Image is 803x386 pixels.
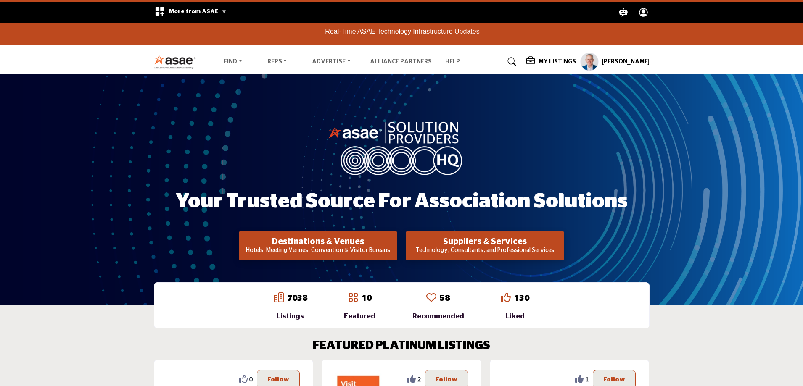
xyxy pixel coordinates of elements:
span: 1 [585,375,589,383]
span: 0 [249,375,253,383]
button: Suppliers & Services Technology, Consultants, and Professional Services [406,231,564,260]
p: Follow [436,375,457,384]
a: Advertise [306,56,357,68]
img: Site Logo [154,55,201,69]
a: 10 [362,294,372,302]
a: Help [445,59,460,65]
img: image [328,120,475,175]
div: Recommended [412,311,464,321]
button: Show hide supplier dropdown [580,53,599,71]
a: Search [499,55,522,68]
a: RFPs [262,56,293,68]
a: 7038 [287,294,307,302]
span: More from ASAE [169,8,227,14]
div: More from ASAE [149,2,232,23]
i: Go to Liked [501,292,511,302]
a: Go to Featured [348,292,358,304]
h2: FEATURED PLATINUM LISTINGS [313,339,490,353]
p: Follow [603,375,625,384]
p: Hotels, Meeting Venues, Convention & Visitor Bureaus [241,247,395,255]
a: Real-Time ASAE Technology Infrastructure Updates [325,28,479,35]
p: Follow [267,375,289,384]
a: 58 [440,294,450,302]
h5: My Listings [539,58,576,66]
span: 2 [417,375,421,383]
a: Alliance Partners [370,59,432,65]
div: My Listings [526,57,576,67]
a: 130 [514,294,529,302]
h2: Suppliers & Services [408,236,562,247]
h1: Your Trusted Source for Association Solutions [176,189,628,215]
div: Listings [274,311,307,321]
h2: Destinations & Venues [241,236,395,247]
a: Go to Recommended [426,292,436,304]
button: Destinations & Venues Hotels, Meeting Venues, Convention & Visitor Bureaus [239,231,397,260]
div: Featured [344,311,375,321]
div: Liked [501,311,529,321]
h5: [PERSON_NAME] [602,58,650,66]
a: Find [218,56,248,68]
p: Technology, Consultants, and Professional Services [408,247,562,255]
